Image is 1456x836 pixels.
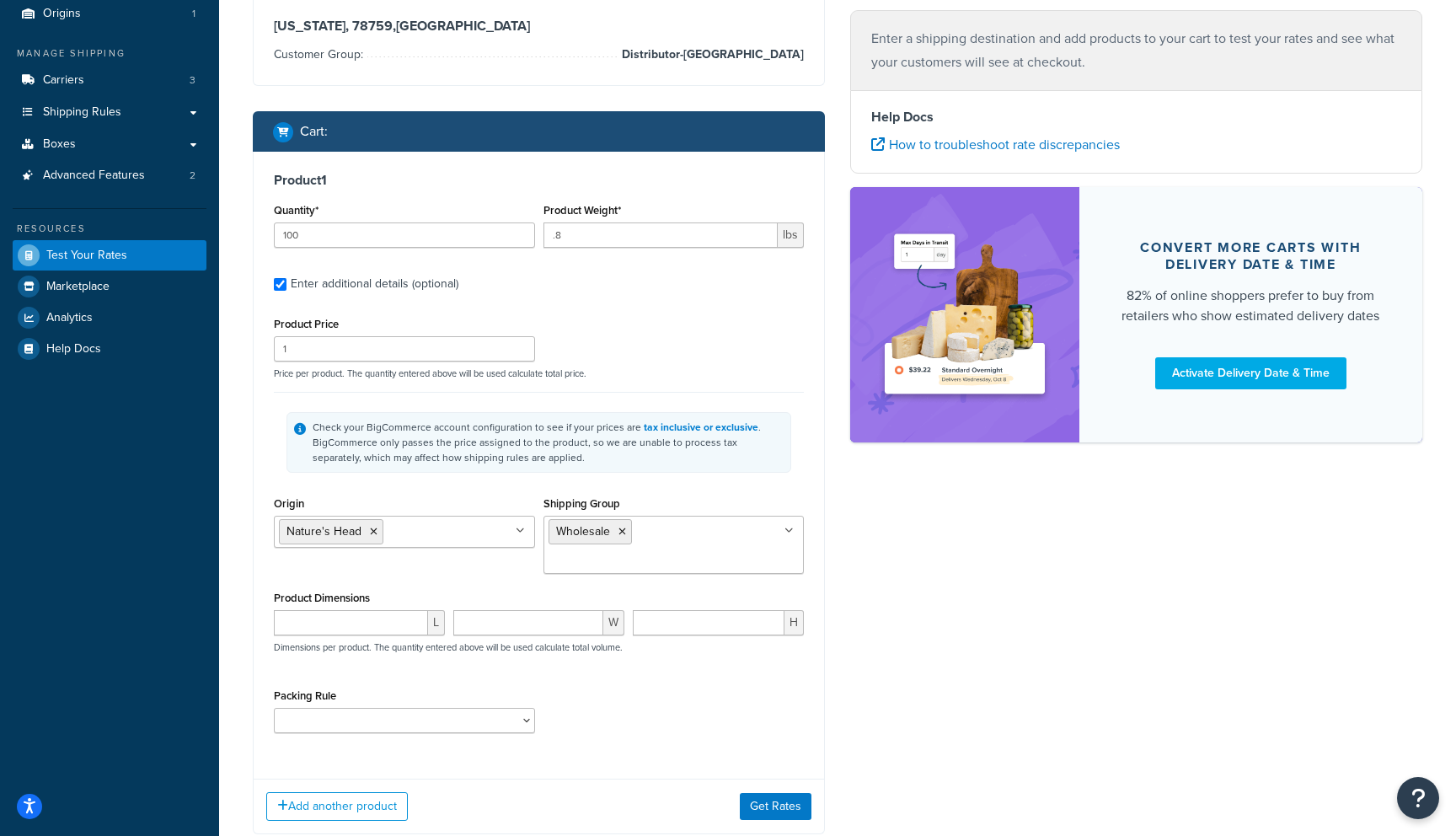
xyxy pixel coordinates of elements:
[543,204,621,217] label: Product Weight*
[190,73,195,88] span: 3
[43,169,145,183] span: Advanced Features
[46,311,93,325] span: Analytics
[13,129,206,160] a: Boxes
[543,497,620,510] label: Shipping Group
[274,592,370,604] label: Product Dimensions
[46,280,110,294] span: Marketplace
[43,137,76,152] span: Boxes
[784,610,804,635] span: H
[1397,777,1439,819] button: Open Resource Center
[270,641,623,653] p: Dimensions per product. The quantity entered above will be used calculate total volume.
[13,334,206,364] a: Help Docs
[1120,286,1382,326] div: 82% of online shoppers prefer to buy from retailers who show estimated delivery dates
[871,135,1120,154] a: How to troubleshoot rate discrepancies
[270,367,808,379] p: Price per product. The quantity entered above will be used calculate total price.
[300,124,328,139] h2: Cart :
[644,420,758,435] a: tax inclusive or exclusive
[43,105,121,120] span: Shipping Rules
[13,97,206,128] a: Shipping Rules
[13,46,206,61] div: Manage Shipping
[192,7,195,21] span: 1
[13,240,206,271] a: Test Your Rates
[274,689,336,702] label: Packing Rule
[274,497,304,510] label: Origin
[543,222,779,248] input: 0.00
[556,522,610,540] span: Wholesale
[274,172,804,189] h3: Product 1
[13,160,206,191] a: Advanced Features2
[428,610,445,635] span: L
[274,222,535,248] input: 0
[13,271,206,302] a: Marketplace
[871,27,1401,74] p: Enter a shipping destination and add products to your cart to test your rates and see what your c...
[778,222,804,248] span: lbs
[274,278,286,291] input: Enter additional details (optional)
[43,7,81,21] span: Origins
[740,793,811,820] button: Get Rates
[46,249,127,263] span: Test Your Rates
[603,610,624,635] span: W
[274,46,367,63] span: Customer Group:
[266,792,408,821] button: Add another product
[13,303,206,333] a: Analytics
[274,18,804,35] h3: [US_STATE], 78759 , [GEOGRAPHIC_DATA]
[46,342,101,356] span: Help Docs
[1155,357,1346,389] a: Activate Delivery Date & Time
[274,204,318,217] label: Quantity*
[13,222,206,236] div: Resources
[291,272,458,296] div: Enter additional details (optional)
[13,65,206,96] li: Carriers
[313,420,784,465] div: Check your BigCommerce account configuration to see if your prices are . BigCommerce only passes ...
[618,45,804,65] span: Distributor-[GEOGRAPHIC_DATA]
[43,73,84,88] span: Carriers
[13,160,206,191] li: Advanced Features
[13,65,206,96] a: Carriers3
[1120,239,1382,273] div: Convert more carts with delivery date & time
[190,169,195,183] span: 2
[274,318,339,330] label: Product Price
[875,212,1054,416] img: feature-image-ddt-36eae7f7280da8017bfb280eaccd9c446f90b1fe08728e4019434db127062ab4.png
[286,522,361,540] span: Nature's Head
[871,107,1401,127] h4: Help Docs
